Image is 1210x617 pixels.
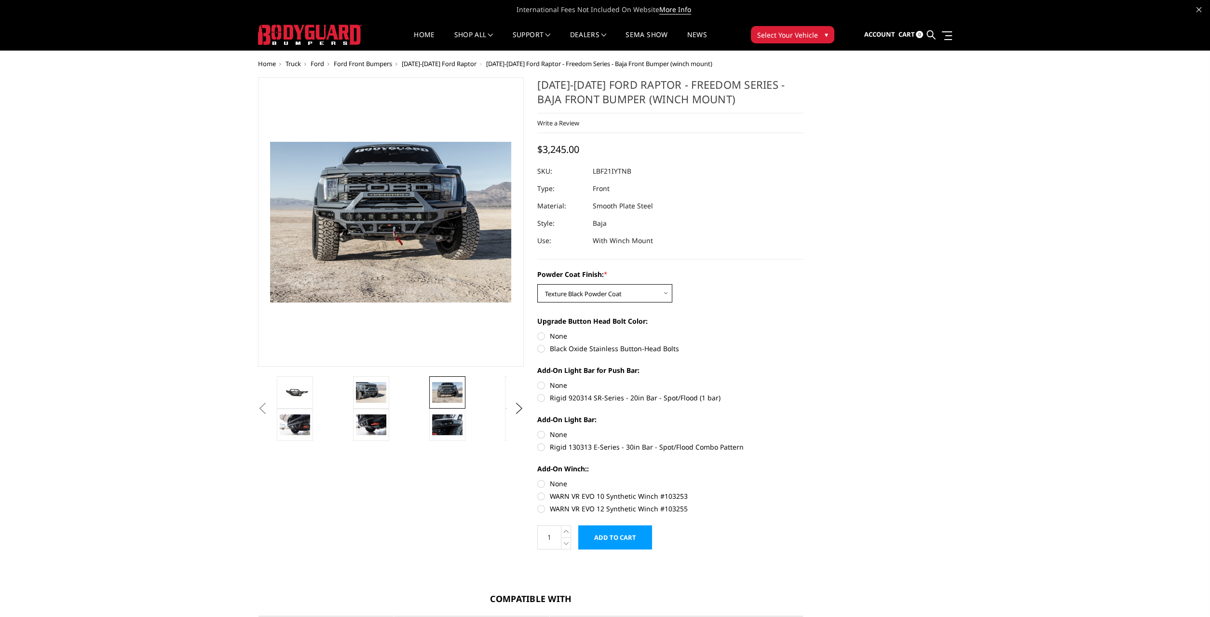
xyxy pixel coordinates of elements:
[334,59,392,68] a: Ford Front Bumpers
[757,30,818,40] span: Select Your Vehicle
[537,163,585,180] dt: SKU:
[537,197,585,215] dt: Material:
[537,143,579,156] span: $3,245.00
[751,26,834,43] button: Select Your Vehicle
[537,316,803,326] label: Upgrade Button Head Bolt Color:
[280,414,310,435] img: 2021-2025 Ford Raptor - Freedom Series - Baja Front Bumper (winch mount)
[414,31,435,50] a: Home
[687,31,707,50] a: News
[256,401,270,416] button: Previous
[486,59,712,68] span: [DATE]-[DATE] Ford Raptor - Freedom Series - Baja Front Bumper (winch mount)
[537,442,803,452] label: Rigid 130313 E-Series - 30in Bar - Spot/Flood Combo Pattern
[659,5,691,14] a: More Info
[513,31,551,50] a: Support
[454,31,493,50] a: shop all
[537,365,803,375] label: Add-On Light Bar for Push Bar:
[593,197,653,215] dd: Smooth Plate Steel
[578,525,652,549] input: Add to Cart
[537,380,803,390] label: None
[593,163,631,180] dd: LBF21IYTNB
[864,30,895,39] span: Account
[258,25,362,45] img: BODYGUARD BUMPERS
[402,59,476,68] a: [DATE]-[DATE] Ford Raptor
[825,29,828,40] span: ▾
[537,215,585,232] dt: Style:
[864,22,895,48] a: Account
[258,77,524,367] a: 2021-2025 Ford Raptor - Freedom Series - Baja Front Bumper (winch mount)
[537,429,803,439] label: None
[593,215,607,232] dd: Baja
[537,479,803,489] label: None
[280,385,310,399] img: 2021-2025 Ford Raptor - Freedom Series - Baja Front Bumper (winch mount)
[537,491,803,501] label: WARN VR EVO 10 Synthetic Winch #103253
[356,414,386,435] img: 2021-2025 Ford Raptor - Freedom Series - Baja Front Bumper (winch mount)
[537,343,803,354] label: Black Oxide Stainless Button-Head Bolts
[593,232,653,249] dd: With Winch Mount
[898,22,923,48] a: Cart 0
[537,77,803,113] h1: [DATE]-[DATE] Ford Raptor - Freedom Series - Baja Front Bumper (winch mount)
[537,414,803,425] label: Add-On Light Bar:
[537,269,803,279] label: Powder Coat Finish:
[356,382,386,402] img: 2021-2025 Ford Raptor - Freedom Series - Baja Front Bumper (winch mount)
[286,59,301,68] a: Truck
[916,31,923,38] span: 0
[537,331,803,341] label: None
[311,59,324,68] a: Ford
[537,464,803,474] label: Add-On Winch::
[537,393,803,403] label: Rigid 920314 SR-Series - 20in Bar - Spot/Flood (1 bar)
[537,119,579,127] a: Write a Review
[898,30,914,39] span: Cart
[432,414,462,435] img: 2021-2025 Ford Raptor - Freedom Series - Baja Front Bumper (winch mount)
[593,180,610,197] dd: Front
[432,382,462,402] img: 2021-2025 Ford Raptor - Freedom Series - Baja Front Bumper (winch mount)
[537,504,803,514] label: WARN VR EVO 12 Synthetic Winch #103255
[625,31,667,50] a: SEMA Show
[258,59,276,68] a: Home
[537,232,585,249] dt: Use:
[570,31,607,50] a: Dealers
[258,592,804,605] h3: Compatible With
[537,180,585,197] dt: Type:
[512,401,526,416] button: Next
